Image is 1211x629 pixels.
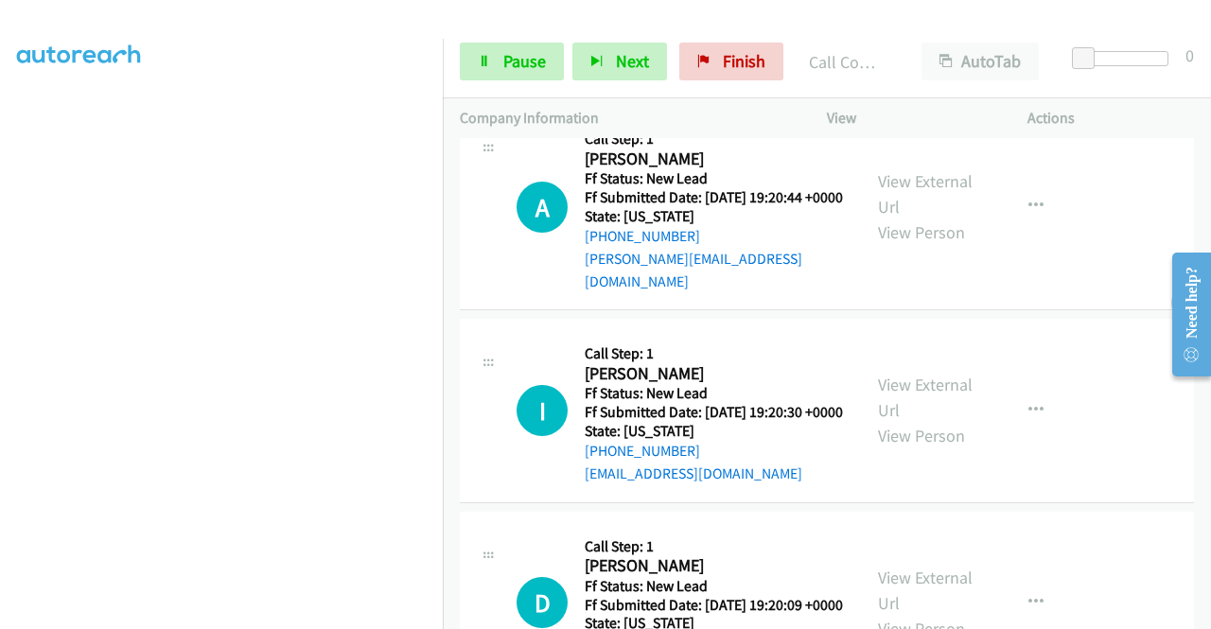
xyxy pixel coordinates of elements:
[503,50,546,72] span: Pause
[517,385,568,436] h1: I
[517,182,568,233] h1: A
[723,50,765,72] span: Finish
[878,221,965,243] a: View Person
[585,207,844,226] h5: State: [US_STATE]
[616,50,649,72] span: Next
[585,149,844,170] h2: [PERSON_NAME]
[517,577,568,628] h1: D
[585,384,843,403] h5: Ff Status: New Lead
[1081,51,1168,66] div: Delay between calls (in seconds)
[585,227,700,245] a: [PHONE_NUMBER]
[517,385,568,436] div: The call is yet to be attempted
[1157,239,1211,390] iframe: Resource Center
[585,169,844,188] h5: Ff Status: New Lead
[585,537,843,556] h5: Call Step: 1
[878,425,965,446] a: View Person
[585,250,802,290] a: [PERSON_NAME][EMAIL_ADDRESS][DOMAIN_NAME]
[460,43,564,80] a: Pause
[827,107,993,130] p: View
[878,567,973,614] a: View External Url
[517,577,568,628] div: The call is yet to be attempted
[585,363,843,385] h2: [PERSON_NAME]
[585,596,843,615] h5: Ff Submitted Date: [DATE] 19:20:09 +0000
[679,43,783,80] a: Finish
[1185,43,1194,68] div: 0
[585,344,843,363] h5: Call Step: 1
[878,374,973,421] a: View External Url
[585,464,802,482] a: [EMAIL_ADDRESS][DOMAIN_NAME]
[460,107,793,130] p: Company Information
[809,49,887,75] p: Call Completed
[585,403,843,422] h5: Ff Submitted Date: [DATE] 19:20:30 +0000
[921,43,1039,80] button: AutoTab
[878,170,973,218] a: View External Url
[585,577,843,596] h5: Ff Status: New Lead
[585,555,843,577] h2: [PERSON_NAME]
[585,130,844,149] h5: Call Step: 1
[517,182,568,233] div: The call is yet to be attempted
[585,442,700,460] a: [PHONE_NUMBER]
[572,43,667,80] button: Next
[1027,107,1194,130] p: Actions
[585,422,843,441] h5: State: [US_STATE]
[585,188,844,207] h5: Ff Submitted Date: [DATE] 19:20:44 +0000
